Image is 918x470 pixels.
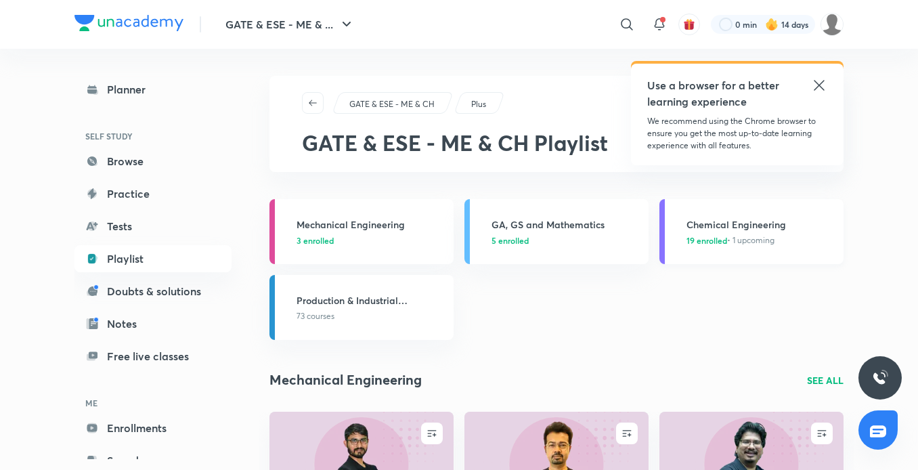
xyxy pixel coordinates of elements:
h5: Use a browser for a better learning experience [647,77,782,110]
span: 5 enrolled [491,234,529,247]
a: Company Logo [74,15,183,35]
a: SEE ALL [807,373,844,387]
span: 3 enrolled [297,234,334,247]
p: GATE & ESE - ME & CH [349,98,435,110]
h3: GA, GS and Mathematics [491,217,640,232]
a: Planner [74,76,232,103]
h6: SELF STUDY [74,125,232,148]
p: We recommend using the Chrome browser to ensure you get the most up-to-date learning experience w... [647,115,827,152]
a: GA, GS and Mathematics5 enrolled [464,199,649,264]
a: Browse [74,148,232,175]
a: Mechanical Engineering3 enrolled [269,199,454,264]
a: Free live classes [74,343,232,370]
span: • 1 upcoming [686,234,774,247]
h3: Mechanical Engineering [297,217,445,232]
a: Enrollments [74,414,232,442]
h3: Production & Industrial Engineering [297,293,445,307]
h6: ME [74,391,232,414]
p: Plus [471,98,486,110]
a: Notes [74,310,232,337]
a: Production & Industrial Engineering73 courses [269,275,454,340]
a: Plus [469,98,489,110]
a: Tests [74,213,232,240]
span: 73 courses [297,310,334,322]
a: Practice [74,180,232,207]
img: avatar [683,18,695,30]
a: Playlist [74,245,232,272]
a: Doubts & solutions [74,278,232,305]
img: Company Logo [74,15,183,31]
h2: Mechanical Engineering [269,370,422,390]
h3: Chemical Engineering [686,217,835,232]
img: streak [765,18,779,31]
span: GATE & ESE - ME & CH Playlist [302,128,608,157]
a: GATE & ESE - ME & CH [347,98,437,110]
button: GATE & ESE - ME & ... [217,11,363,38]
img: Mujtaba Ahsan [821,13,844,36]
button: avatar [678,14,700,35]
img: ttu [872,370,888,386]
a: Chemical Engineering19 enrolled• 1 upcoming [659,199,844,264]
span: 19 enrolled [686,234,727,247]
